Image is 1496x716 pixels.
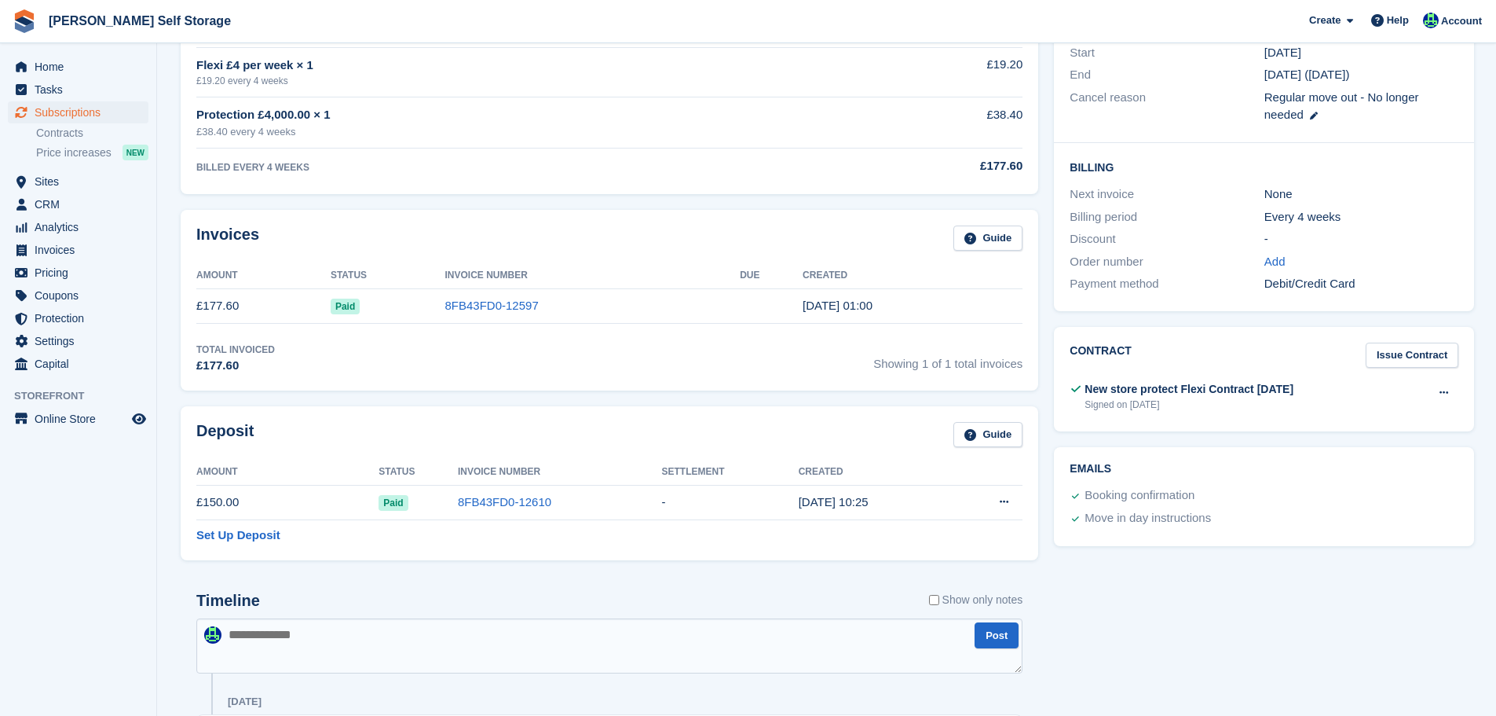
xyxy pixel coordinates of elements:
[331,263,445,288] th: Status
[196,357,275,375] div: £177.60
[8,353,148,375] a: menu
[1309,13,1341,28] span: Create
[458,460,662,485] th: Invoice Number
[799,460,951,485] th: Created
[1070,159,1458,174] h2: Billing
[799,495,869,509] time: 2025-07-05 09:25:10 UTC
[8,56,148,78] a: menu
[8,330,148,352] a: menu
[8,193,148,215] a: menu
[35,216,129,238] span: Analytics
[8,101,148,123] a: menu
[1264,253,1286,271] a: Add
[35,79,129,101] span: Tasks
[123,145,148,160] div: NEW
[36,126,148,141] a: Contracts
[379,495,408,511] span: Paid
[1070,253,1264,271] div: Order number
[1070,463,1458,475] h2: Emails
[196,106,841,124] div: Protection £4,000.00 × 1
[1441,13,1482,29] span: Account
[42,8,237,34] a: [PERSON_NAME] Self Storage
[35,353,129,375] span: Capital
[13,9,36,33] img: stora-icon-8386f47178a22dfd0bd8f6a31ec36ba5ce8667c1dd55bd0f319d3a0aa187defe.svg
[8,171,148,193] a: menu
[228,696,262,708] div: [DATE]
[929,592,939,608] input: Show only notes
[1366,343,1458,369] a: Issue Contract
[8,262,148,284] a: menu
[444,263,740,288] th: Invoice Number
[8,239,148,261] a: menu
[196,592,260,610] h2: Timeline
[1070,275,1264,293] div: Payment method
[196,74,841,88] div: £19.20 every 4 weeks
[975,622,1019,648] button: Post
[204,626,221,644] img: Jenna Pearcy
[1264,230,1458,248] div: -
[1264,208,1458,226] div: Every 4 weeks
[1264,68,1350,81] span: [DATE] ([DATE])
[1423,13,1439,28] img: Jenna Pearcy
[929,592,1023,608] label: Show only notes
[196,57,841,75] div: Flexi £4 per week × 1
[841,157,1022,175] div: £177.60
[1070,66,1264,84] div: End
[36,145,112,160] span: Price increases
[8,79,148,101] a: menu
[196,226,259,252] h2: Invoices
[1387,13,1409,28] span: Help
[1070,343,1132,369] h2: Contract
[36,144,148,161] a: Price increases NEW
[331,299,360,314] span: Paid
[1070,44,1264,62] div: Start
[196,263,331,288] th: Amount
[1264,185,1458,204] div: None
[1070,230,1264,248] div: Discount
[8,408,148,430] a: menu
[1264,90,1419,122] span: Regular move out - No longer needed
[196,460,379,485] th: Amount
[196,288,331,324] td: £177.60
[803,263,1022,288] th: Created
[35,101,129,123] span: Subscriptions
[1070,208,1264,226] div: Billing period
[803,299,872,312] time: 2025-07-05 00:00:37 UTC
[444,299,538,312] a: 8FB43FD0-12597
[1070,185,1264,204] div: Next invoice
[8,216,148,238] a: menu
[35,262,129,284] span: Pricing
[196,160,841,174] div: BILLED EVERY 4 WEEKS
[379,460,458,485] th: Status
[740,263,803,288] th: Due
[35,307,129,329] span: Protection
[873,343,1022,375] span: Showing 1 of 1 total invoices
[8,285,148,307] a: menu
[196,422,254,448] h2: Deposit
[1070,89,1264,124] div: Cancel reason
[953,422,1022,448] a: Guide
[1264,275,1458,293] div: Debit/Credit Card
[35,330,129,352] span: Settings
[35,408,129,430] span: Online Store
[35,285,129,307] span: Coupons
[35,56,129,78] span: Home
[196,124,841,140] div: £38.40 every 4 weeks
[196,527,280,545] a: Set Up Deposit
[196,485,379,520] td: £150.00
[1085,509,1211,528] div: Move in day instructions
[841,97,1022,149] td: £38.40
[661,460,798,485] th: Settlement
[35,193,129,215] span: CRM
[661,485,798,520] td: -
[1085,487,1194,505] div: Booking confirmation
[196,343,275,357] div: Total Invoiced
[458,495,551,509] a: 8FB43FD0-12610
[1264,44,1301,62] time: 2025-07-05 00:00:00 UTC
[953,226,1022,252] a: Guide
[8,307,148,329] a: menu
[130,409,148,428] a: Preview store
[14,388,156,404] span: Storefront
[35,171,129,193] span: Sites
[1085,398,1293,412] div: Signed on [DATE]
